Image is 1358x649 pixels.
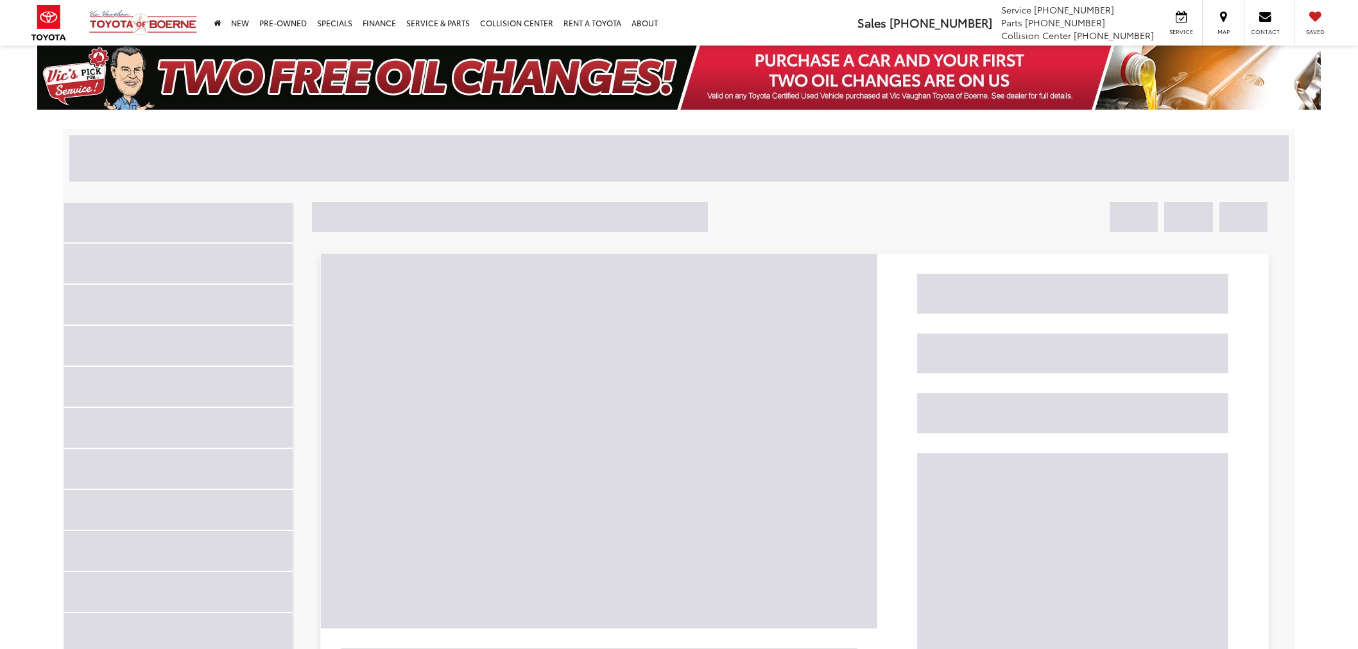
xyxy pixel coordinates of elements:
[1001,3,1031,16] span: Service
[89,10,198,36] img: Vic Vaughan Toyota of Boerne
[37,46,1321,110] img: Two Free Oil Change Vic Vaughan Toyota of Boerne Boerne TX
[1209,28,1237,36] span: Map
[1167,28,1196,36] span: Service
[1025,16,1105,29] span: [PHONE_NUMBER]
[1001,16,1022,29] span: Parts
[1034,3,1114,16] span: [PHONE_NUMBER]
[1301,28,1329,36] span: Saved
[1251,28,1280,36] span: Contact
[1001,29,1071,42] span: Collision Center
[857,14,886,31] span: Sales
[890,14,992,31] span: [PHONE_NUMBER]
[1074,29,1154,42] span: [PHONE_NUMBER]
